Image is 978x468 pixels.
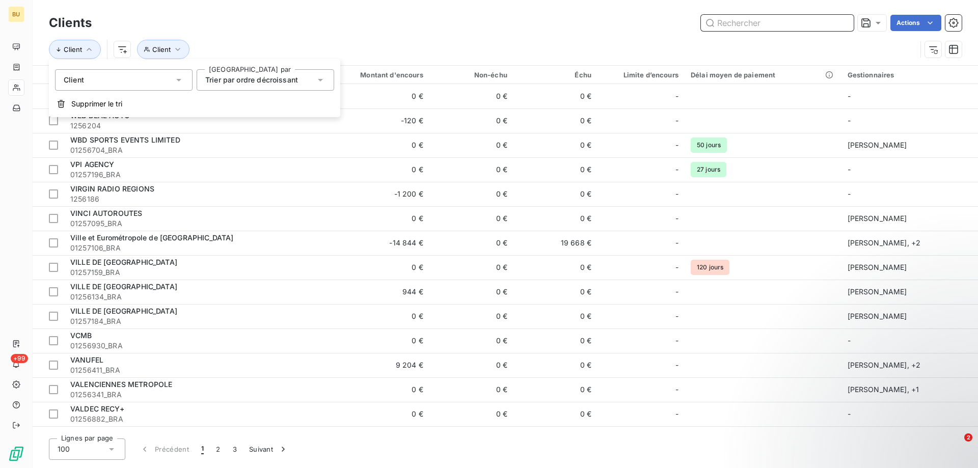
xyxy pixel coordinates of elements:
td: 19 668 € [513,231,597,255]
td: 0 € [316,402,429,426]
button: Supprimer le tri [49,93,340,115]
div: BU [8,6,24,22]
td: 0 € [429,255,513,280]
span: VALDEC RECY+ [70,404,124,413]
span: - [848,336,851,345]
span: 27 jours [691,162,726,177]
td: 0 € [429,402,513,426]
td: 0 € [513,157,597,182]
span: - [675,91,678,101]
td: 0 € [429,353,513,377]
span: Client [152,45,171,53]
input: Rechercher [701,15,854,31]
span: VANUFEL [70,355,103,364]
span: 01256704_BRA [70,145,310,155]
div: [PERSON_NAME] , + 2 [848,360,972,370]
td: 0 € [316,328,429,353]
span: VIRGIN RADIO REGIONS [70,184,154,193]
span: - [675,164,678,175]
iframe: Intercom notifications message [774,369,978,441]
span: - [675,384,678,395]
span: VPI AGENCY [70,160,115,169]
div: Montant d'encours [322,71,423,79]
span: 1 [201,444,204,454]
td: 0 € [513,84,597,108]
td: 0 € [513,182,597,206]
td: 9 204 € [316,353,429,377]
td: -14 844 € [316,231,429,255]
span: Supprimer le tri [71,99,122,109]
td: 0 € [316,426,429,451]
iframe: Intercom live chat [943,433,968,458]
div: [PERSON_NAME] , + 2 [848,238,972,248]
h3: Clients [49,14,92,32]
td: 0 € [429,231,513,255]
td: 0 € [513,133,597,157]
span: - [675,287,678,297]
span: 1256186 [70,194,310,204]
div: Limite d’encours [604,71,678,79]
span: 100 [58,444,70,454]
span: Client [64,45,82,53]
td: 0 € [429,133,513,157]
td: 0 € [429,304,513,328]
span: 01256134_BRA [70,292,310,302]
span: [PERSON_NAME] [848,287,907,296]
span: 01256341_BRA [70,390,310,400]
span: VALENCIENNES METROPOLE [70,380,172,389]
button: Client [137,40,189,59]
span: Client [64,75,84,85]
span: [PERSON_NAME] [848,312,907,320]
span: - [848,116,851,125]
td: 0 € [513,402,597,426]
span: - [848,92,851,100]
td: 0 € [429,108,513,133]
td: 0 € [429,426,513,451]
span: VILLE DE [GEOGRAPHIC_DATA] [70,282,177,291]
span: 01256411_BRA [70,365,310,375]
td: 0 € [513,328,597,353]
td: 0 € [316,377,429,402]
div: Échu [520,71,591,79]
span: 01257196_BRA [70,170,310,180]
span: 01256882_BRA [70,414,310,424]
td: 0 € [429,182,513,206]
button: Précédent [133,438,195,460]
span: [PERSON_NAME] [848,263,907,271]
td: -120 € [316,108,429,133]
button: 1 [195,438,210,460]
span: - [675,311,678,321]
td: 0 € [429,206,513,231]
div: Gestionnaires [848,71,972,79]
span: VALAUTO [70,429,105,437]
div: Délai moyen de paiement [691,71,835,79]
span: - [675,360,678,370]
td: 0 € [429,280,513,304]
td: 0 € [316,133,429,157]
td: 0 € [513,255,597,280]
span: - [675,116,678,126]
span: - [675,238,678,248]
td: 0 € [513,206,597,231]
td: 0 € [316,157,429,182]
td: 0 € [429,84,513,108]
button: Client [49,40,101,59]
span: Ville et Eurométropole de [GEOGRAPHIC_DATA] [70,233,233,242]
span: 01257106_BRA [70,243,310,253]
td: 0 € [429,328,513,353]
span: [PERSON_NAME] [848,141,907,149]
div: Non-échu [436,71,507,79]
span: - [675,213,678,224]
span: 50 jours [691,137,727,153]
td: 0 € [513,304,597,328]
span: +99 [11,354,28,363]
td: 0 € [513,280,597,304]
span: Trier par ordre décroissant [205,75,298,84]
span: VILLE DE [GEOGRAPHIC_DATA] [70,307,177,315]
span: 2 [964,433,972,442]
span: - [848,189,851,198]
span: VILLE DE [GEOGRAPHIC_DATA] [70,258,177,266]
td: -1 200 € [316,182,429,206]
span: [PERSON_NAME] [848,214,907,223]
td: 0 € [513,353,597,377]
